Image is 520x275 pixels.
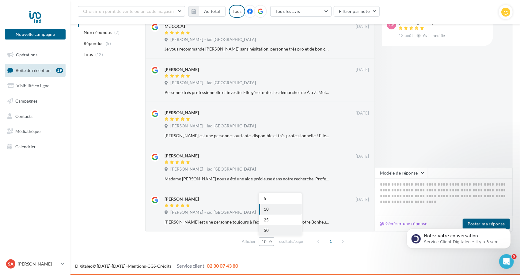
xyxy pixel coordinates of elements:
[84,29,112,36] span: Non répondus
[356,67,369,73] span: [DATE]
[56,68,63,73] div: 29
[4,95,67,107] a: Campagnes
[278,239,303,244] span: résultats/page
[264,196,266,201] span: 5
[165,46,329,52] div: Je vous recommande [PERSON_NAME] sans hésitation, personne très pro et de bon conseil Mc
[165,110,199,116] div: [PERSON_NAME]
[389,22,395,28] span: gp
[5,29,66,40] button: Nouvelle campagne
[165,23,186,29] div: Mc COCAT
[165,133,329,139] div: [PERSON_NAME] est une personne souriante, disponible et très professionnelle ! Elle a répondu à n...
[499,254,514,269] iframe: Intercom live chat
[423,33,445,38] span: Avis modifié
[275,9,300,14] span: Tous les avis
[242,239,256,244] span: Afficher
[147,263,156,269] a: CGS
[15,113,32,119] span: Contacts
[259,225,302,236] button: 50
[75,263,238,269] span: © [DATE]-[DATE] - - -
[207,263,238,269] span: 02 30 07 43 80
[188,6,226,17] button: Au total
[16,52,37,57] span: Opérations
[170,80,256,86] span: [PERSON_NAME] - iad [GEOGRAPHIC_DATA]
[259,237,275,246] button: 10
[15,129,40,134] span: Médiathèque
[165,153,199,159] div: [PERSON_NAME]
[4,110,67,123] a: Contacts
[177,263,204,269] span: Service client
[15,98,37,104] span: Campagnes
[84,51,93,58] span: Tous
[334,6,380,17] button: Filtrer par note
[356,24,369,29] span: [DATE]
[4,79,67,92] a: Visibilité en ligne
[18,261,59,267] p: [PERSON_NAME]
[170,210,256,215] span: [PERSON_NAME] - iad [GEOGRAPHIC_DATA]
[84,40,104,47] span: Répondus
[262,239,267,244] span: 10
[259,193,302,204] button: 5
[264,228,269,233] span: 50
[270,6,332,17] button: Tous les avis
[83,9,174,14] span: Choisir un point de vente ou un code magasin
[165,196,199,202] div: [PERSON_NAME]
[399,20,446,24] div: [PERSON_NAME]
[378,220,430,227] button: Générer une réponse
[4,48,67,61] a: Opérations
[15,144,36,149] span: Calendrier
[165,66,199,73] div: [PERSON_NAME]
[165,89,329,96] div: Personne très professionnelle et investie. Elle gère toutes les démarches de À à Z. Mets le bien ...
[17,83,49,88] span: Visibilité en ligne
[264,217,269,222] span: 25
[4,140,67,153] a: Calendrier
[5,258,66,270] a: SA [PERSON_NAME]
[512,254,517,259] span: 5
[326,236,336,246] span: 1
[16,67,51,73] span: Boîte de réception
[375,168,428,178] button: Modèle de réponse
[106,41,111,46] span: (5)
[170,123,256,129] span: [PERSON_NAME] - iad [GEOGRAPHIC_DATA]
[399,33,413,39] span: 13 août
[75,263,93,269] a: Digitaleo
[115,30,120,35] span: (7)
[128,263,146,269] a: Mentions
[264,207,269,212] span: 10
[165,176,329,182] div: Madame [PERSON_NAME] nous a été une aide précieuse dans notre recherche. Professionnalisme et rel...
[356,111,369,116] span: [DATE]
[4,125,67,138] a: Médiathèque
[259,204,302,215] button: 10
[199,6,226,17] button: Au total
[4,64,67,77] a: Boîte de réception29
[78,6,185,17] button: Choisir un point de vente ou un code magasin
[356,197,369,202] span: [DATE]
[356,154,369,159] span: [DATE]
[170,167,256,172] span: [PERSON_NAME] - iad [GEOGRAPHIC_DATA]
[95,52,103,57] span: (12)
[165,219,329,225] div: [PERSON_NAME] est une personne toujours à l'écoute et vous trouvera votre Bonheur de toutes les f...
[397,216,520,258] iframe: Intercom notifications message
[170,37,256,43] span: [PERSON_NAME] - iad [GEOGRAPHIC_DATA]
[259,215,302,225] button: 25
[8,261,13,267] span: SA
[157,263,171,269] a: Crédits
[229,5,245,18] div: Tous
